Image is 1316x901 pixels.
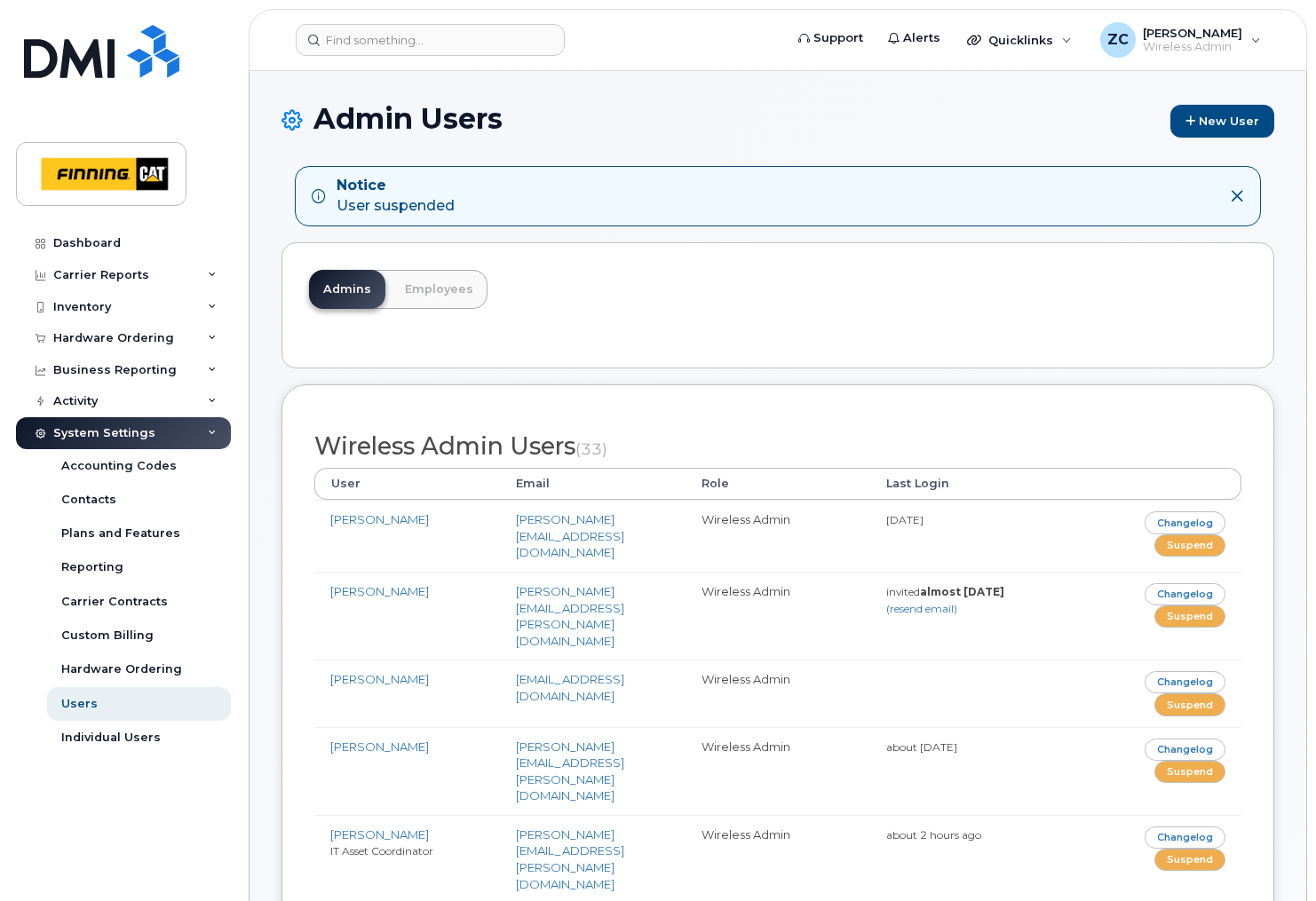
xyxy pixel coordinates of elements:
strong: almost [DATE] [920,585,1004,598]
th: User [314,468,500,500]
a: [PERSON_NAME] [330,512,429,526]
a: Suspend [1154,693,1225,715]
small: about 2 hours ago [886,828,981,842]
a: [PERSON_NAME] [330,827,429,842]
td: Wireless Admin [686,727,871,815]
a: Suspend [1154,761,1225,783]
a: Admins [309,270,385,309]
th: Email [500,468,686,500]
a: [PERSON_NAME] [330,672,429,686]
a: [PERSON_NAME][EMAIL_ADDRESS][PERSON_NAME][DOMAIN_NAME] [516,827,624,891]
td: Wireless Admin [686,660,871,726]
td: Wireless Admin [686,500,871,572]
a: Changelog [1145,583,1225,605]
a: Changelog [1145,511,1225,533]
h2: Wireless Admin Users [314,433,1241,460]
a: Suspend [1154,534,1225,557]
td: Wireless Admin [686,572,871,660]
a: [PERSON_NAME][EMAIL_ADDRESS][PERSON_NAME][DOMAIN_NAME] [516,739,624,803]
a: [PERSON_NAME][EMAIL_ADDRESS][DOMAIN_NAME] [516,512,624,559]
th: Role [686,468,871,500]
a: Employees [391,270,488,309]
a: [PERSON_NAME][EMAIL_ADDRESS][PERSON_NAME][DOMAIN_NAME] [516,584,624,648]
small: about [DATE] [886,740,957,754]
small: invited [886,585,1004,615]
a: Changelog [1145,826,1225,849]
strong: Notice [337,176,455,196]
small: [DATE] [886,513,924,526]
small: IT Asset Coordinator [330,844,433,858]
a: Changelog [1145,739,1225,761]
a: (resend email) [886,602,957,615]
a: [EMAIL_ADDRESS][DOMAIN_NAME] [516,672,624,703]
th: Last Login [870,468,1056,500]
h1: Admin Users [281,103,1274,138]
a: [PERSON_NAME] [330,739,429,754]
a: New User [1170,105,1274,138]
a: Suspend [1154,605,1225,628]
small: (33) [575,439,607,458]
a: Suspend [1154,849,1225,871]
div: User suspended [337,176,455,217]
a: [PERSON_NAME] [330,584,429,598]
a: Changelog [1145,671,1225,693]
